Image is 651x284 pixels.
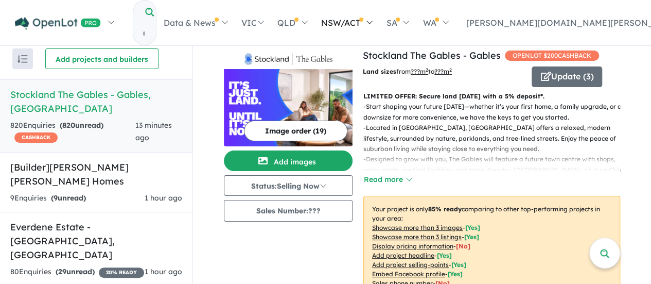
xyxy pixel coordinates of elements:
[372,242,453,250] u: Display pricing information
[60,121,103,130] strong: ( unread)
[145,193,182,203] span: 1 hour ago
[133,23,154,45] input: Try estate name, suburb, builder or developer
[10,160,182,188] h5: [Builder] [PERSON_NAME] [PERSON_NAME] Homes
[244,121,347,141] button: Image order (19)
[451,261,466,269] span: [ Yes ]
[224,69,353,146] img: Stockland The Gables - Gables
[428,205,462,213] b: 85 % ready
[10,220,182,262] h5: Everdene Estate - [GEOGRAPHIC_DATA] , [GEOGRAPHIC_DATA]
[56,267,95,276] strong: ( unread)
[99,268,144,278] span: 20 % READY
[14,132,58,143] span: CASHBACK
[10,88,182,115] h5: Stockland The Gables - Gables , [GEOGRAPHIC_DATA]
[449,67,452,73] sup: 2
[415,5,454,41] a: WA
[135,121,172,142] span: 13 minutes ago
[363,123,628,154] p: - Located in [GEOGRAPHIC_DATA], [GEOGRAPHIC_DATA] offers a relaxed, modern lifestyle, surrounded ...
[363,49,501,61] a: Stockland The Gables - Gables
[15,17,101,30] img: Openlot PRO Logo White
[228,53,348,65] img: Stockland The Gables - Gables Logo
[434,68,452,75] u: ???m
[464,233,479,241] span: [ Yes ]
[54,193,58,203] span: 9
[426,67,428,73] sup: 2
[314,5,379,41] a: NSW/ACT
[363,66,524,77] p: from
[363,102,628,123] p: - Start shaping your future [DATE]—whether it’s your first home, a family upgrade, or a downsize ...
[372,261,449,269] u: Add project selling-points
[10,266,144,278] div: 80 Enquir ies
[62,121,75,130] span: 820
[10,192,86,205] div: 9 Enquir ies
[532,66,602,87] button: Update (3)
[45,48,159,69] button: Add projects and builders
[363,91,620,102] p: LIMITED OFFER: Secure land [DATE] with a 5% deposit*.
[465,224,480,231] span: [ Yes ]
[437,252,452,259] span: [ Yes ]
[224,48,353,146] a: Stockland The Gables - Gables LogoStockland The Gables - Gables
[379,5,415,41] a: SA
[411,68,428,75] u: ??? m
[428,68,452,75] span: to
[448,270,463,278] span: [ Yes ]
[224,200,353,222] button: Sales Number:???
[156,5,234,41] a: Data & News
[363,174,412,186] button: Read more
[145,267,182,276] span: 1 hour ago
[363,68,396,75] b: Land sizes
[270,5,314,41] a: QLD
[372,270,445,278] u: Embed Facebook profile
[372,233,462,241] u: Showcase more than 3 listings
[372,252,434,259] u: Add project headline
[363,154,628,196] p: - Designed to grow with you, The Gables will feature a future town centre with shops, restaurants...
[505,51,599,61] span: OPENLOT $ 200 CASHBACK
[51,193,86,203] strong: ( unread)
[10,120,135,144] div: 820 Enquir ies
[224,151,353,171] button: Add images
[224,175,353,196] button: Status:Selling Now
[17,55,28,63] img: sort.svg
[456,242,470,250] span: [ No ]
[234,5,270,41] a: VIC
[372,224,463,231] u: Showcase more than 3 images
[58,267,66,276] span: 29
